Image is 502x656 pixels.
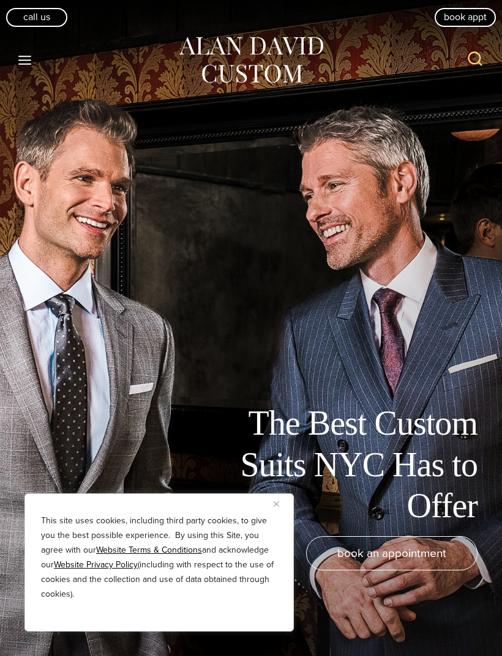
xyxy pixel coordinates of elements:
[274,501,279,507] img: Close
[460,45,490,75] button: View Search Form
[178,33,324,87] img: Alan David Custom
[96,544,202,556] a: Website Terms & Conditions
[306,536,478,570] a: book an appointment
[337,544,446,562] span: book an appointment
[435,8,496,26] a: book appt
[6,8,67,26] a: Call Us
[202,403,478,526] h1: The Best Custom Suits NYC Has to Offer
[54,558,138,571] a: Website Privacy Policy
[41,514,277,602] p: This site uses cookies, including third party cookies, to give you the best possible experience. ...
[274,496,288,511] button: Close
[12,49,38,71] button: Open menu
